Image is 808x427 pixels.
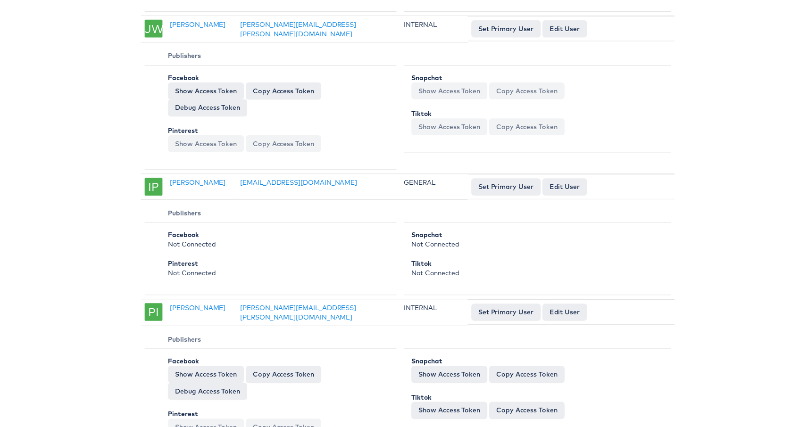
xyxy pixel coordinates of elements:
button: Set Primary User [472,180,541,197]
b: Facebook [166,360,197,368]
a: Debug Access Token [166,386,246,402]
td: INTERNAL [400,302,468,328]
button: Copy Access Token [244,369,320,386]
th: Publishers [142,205,396,224]
a: Edit User [543,306,588,323]
div: JW [142,20,160,38]
div: Not Connected [166,232,385,251]
b: Snapchat [411,360,442,368]
button: Show Access Token [166,369,242,386]
button: Copy Access Token [490,369,566,386]
b: Snapchat [411,74,442,82]
div: Not Connected [411,261,661,279]
td: GENERAL [400,175,468,201]
b: Tiktok [411,110,432,119]
button: Copy Access Token [244,83,320,100]
button: Show Access Token [166,83,242,100]
a: [PERSON_NAME][EMAIL_ADDRESS][PERSON_NAME][DOMAIN_NAME] [239,20,356,38]
a: [PERSON_NAME][EMAIL_ADDRESS][PERSON_NAME][DOMAIN_NAME] [239,306,356,324]
b: Facebook [166,74,197,82]
a: [EMAIL_ADDRESS][DOMAIN_NAME] [239,180,357,188]
a: [PERSON_NAME] [168,20,224,29]
a: [PERSON_NAME] [168,306,224,314]
th: Publishers [142,332,396,352]
button: Show Access Token [411,405,488,422]
button: Copy Access Token [490,405,566,422]
b: Snapchat [411,232,442,241]
div: IP [142,179,160,197]
button: Show Access Token [411,83,488,100]
a: Edit User [543,20,588,37]
b: Pinterest [166,261,196,270]
button: Show Access Token [166,136,242,153]
button: Copy Access Token [490,83,566,100]
a: Edit User [543,180,588,197]
div: PI [142,305,160,323]
button: Copy Access Token [490,119,566,136]
button: Set Primary User [472,20,541,37]
b: Pinterest [166,127,196,136]
th: Publishers [142,47,396,66]
button: Show Access Token [411,369,488,386]
b: Tiktok [411,261,432,270]
b: Pinterest [166,413,196,421]
button: Copy Access Token [244,136,320,153]
a: [PERSON_NAME] [168,180,224,188]
button: Show Access Token [411,119,488,136]
b: Facebook [166,232,197,241]
div: Not Connected [166,261,385,279]
a: Debug Access Token [166,100,246,117]
td: INTERNAL [400,16,468,43]
b: Tiktok [411,396,432,404]
div: Not Connected [411,232,661,251]
button: Set Primary User [472,306,541,323]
